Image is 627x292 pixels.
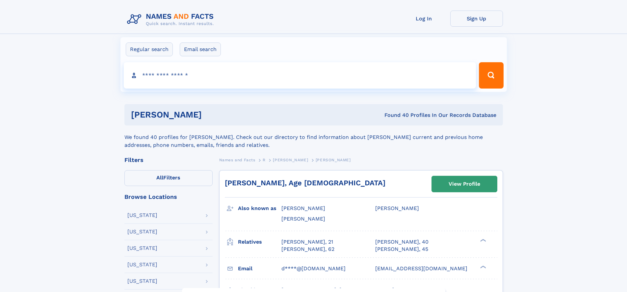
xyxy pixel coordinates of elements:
div: ❯ [479,238,486,242]
h1: [PERSON_NAME] [131,111,293,119]
div: [US_STATE] [127,229,157,234]
img: Logo Names and Facts [124,11,219,28]
label: Regular search [126,42,173,56]
a: [PERSON_NAME], Age [DEMOGRAPHIC_DATA] [225,179,385,187]
div: ❯ [479,265,486,269]
input: search input [124,62,476,89]
div: We found 40 profiles for [PERSON_NAME]. Check out our directory to find information about [PERSON... [124,125,503,149]
label: Filters [124,170,213,186]
div: Found 40 Profiles In Our Records Database [293,112,496,119]
span: [EMAIL_ADDRESS][DOMAIN_NAME] [375,265,467,272]
h3: Relatives [238,236,281,248]
a: [PERSON_NAME], 40 [375,238,429,246]
div: [US_STATE] [127,246,157,251]
a: Sign Up [450,11,503,27]
a: [PERSON_NAME], 45 [375,246,428,253]
div: View Profile [449,176,480,192]
button: Search Button [479,62,503,89]
span: [PERSON_NAME] [281,205,325,211]
a: Names and Facts [219,156,255,164]
span: [PERSON_NAME] [316,158,351,162]
div: Filters [124,157,213,163]
span: [PERSON_NAME] [375,205,419,211]
div: Browse Locations [124,194,213,200]
a: [PERSON_NAME], 62 [281,246,334,253]
h3: Email [238,263,281,274]
span: All [156,174,163,181]
span: [PERSON_NAME] [273,158,308,162]
span: R [263,158,266,162]
a: View Profile [432,176,497,192]
span: [PERSON_NAME] [281,216,325,222]
label: Email search [180,42,221,56]
a: R [263,156,266,164]
a: [PERSON_NAME], 21 [281,238,333,246]
div: [US_STATE] [127,262,157,267]
div: [US_STATE] [127,213,157,218]
a: Log In [398,11,450,27]
a: [PERSON_NAME] [273,156,308,164]
h3: Also known as [238,203,281,214]
div: [US_STATE] [127,279,157,284]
